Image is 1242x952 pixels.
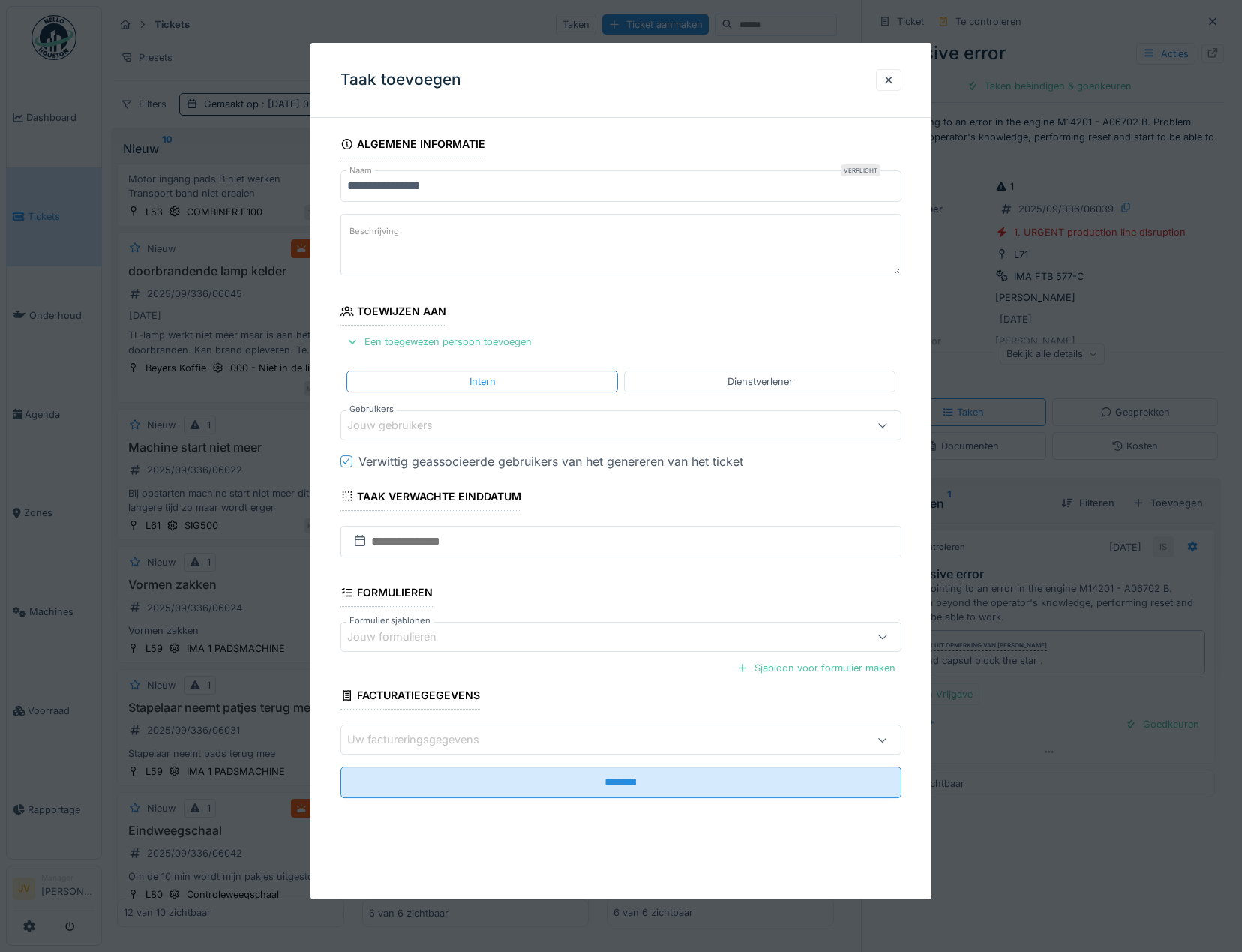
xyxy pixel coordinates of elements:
[340,300,446,326] div: Toewijzen aan
[346,222,402,241] label: Beschrijving
[340,485,521,511] div: Taak verwachte einddatum
[358,452,743,470] div: Verwittig geassocieerde gebruikers van het genereren van het ticket
[340,684,480,710] div: Facturatiegegevens
[347,417,454,434] div: Jouw gebruikers
[340,581,433,607] div: Formulieren
[340,71,461,89] h3: Taak toevoegen
[347,629,457,645] div: Jouw formulieren
[727,374,793,389] div: Dienstverlener
[346,403,397,416] label: Gebruikers
[469,374,496,389] div: Intern
[730,658,901,678] div: Sjabloon voor formulier maken
[346,614,433,627] label: Formulier sjablonen
[346,164,375,177] label: Naam
[347,732,500,749] div: Uw factureringsgegevens
[841,164,880,176] div: Verplicht
[340,133,485,158] div: Algemene informatie
[340,332,538,353] div: Een toegewezen persoon toevoegen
